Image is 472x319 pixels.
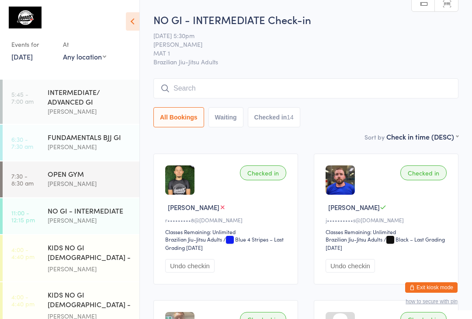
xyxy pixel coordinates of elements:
[3,80,139,124] a: 5:45 -7:00 amINTERMEDIATE/ ADVANCED GI[PERSON_NAME]
[400,165,447,180] div: Checked in
[326,235,382,243] div: Brazilian Jiu-Jitsu Adults
[3,235,139,281] a: 4:00 -4:40 pmKIDS NO GI [DEMOGRAPHIC_DATA] - Level 1[PERSON_NAME]
[208,107,243,127] button: Waiting
[9,7,42,28] img: Lemos Brazilian Jiu-Jitsu
[11,37,54,52] div: Events for
[11,52,33,61] a: [DATE]
[326,259,375,273] button: Undo checkin
[11,172,34,186] time: 7:30 - 8:30 am
[48,206,132,215] div: NO GI - INTERMEDIATE
[48,142,132,152] div: [PERSON_NAME]
[11,136,33,150] time: 6:30 - 7:30 am
[165,235,222,243] div: Brazilian Jiu-Jitsu Adults
[153,49,445,57] span: MAT 1
[240,165,286,180] div: Checked in
[48,215,132,225] div: [PERSON_NAME]
[168,203,219,212] span: [PERSON_NAME]
[405,282,458,293] button: Exit kiosk mode
[48,242,132,264] div: KIDS NO GI [DEMOGRAPHIC_DATA] - Level 1
[48,169,132,179] div: OPEN GYM
[153,78,458,98] input: Search
[153,31,445,40] span: [DATE] 5:30pm
[11,209,35,223] time: 11:00 - 12:15 pm
[326,165,355,195] img: image1670492037.png
[165,165,194,195] img: image1644918373.png
[3,125,139,161] a: 6:30 -7:30 amFUNDAMENTALS BJJ GI[PERSON_NAME]
[165,216,289,224] div: r•••••••••8@[DOMAIN_NAME]
[48,132,132,142] div: FUNDAMENTALS BJJ GI
[63,37,106,52] div: At
[328,203,380,212] span: [PERSON_NAME]
[153,57,458,66] span: Brazilian Jiu-Jitsu Adults
[3,161,139,197] a: 7:30 -8:30 amOPEN GYM[PERSON_NAME]
[386,132,458,141] div: Check in time (DESC)
[11,246,35,260] time: 4:00 - 4:40 pm
[48,106,132,116] div: [PERSON_NAME]
[364,133,385,141] label: Sort by
[11,293,35,307] time: 4:00 - 4:40 pm
[165,259,215,273] button: Undo checkin
[287,114,294,121] div: 14
[165,228,289,235] div: Classes Remaining: Unlimited
[48,264,132,274] div: [PERSON_NAME]
[153,12,458,27] h2: NO GI - INTERMEDIATE Check-in
[326,216,449,224] div: j••••••••••s@[DOMAIN_NAME]
[248,107,300,127] button: Checked in14
[11,91,34,105] time: 5:45 - 7:00 am
[48,87,132,106] div: INTERMEDIATE/ ADVANCED GI
[406,298,458,305] button: how to secure with pin
[153,40,445,49] span: [PERSON_NAME]
[48,290,132,311] div: KIDS NO GI [DEMOGRAPHIC_DATA] - Level 2
[153,107,204,127] button: All Bookings
[48,179,132,189] div: [PERSON_NAME]
[326,228,449,235] div: Classes Remaining: Unlimited
[63,52,106,61] div: Any location
[3,198,139,234] a: 11:00 -12:15 pmNO GI - INTERMEDIATE[PERSON_NAME]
